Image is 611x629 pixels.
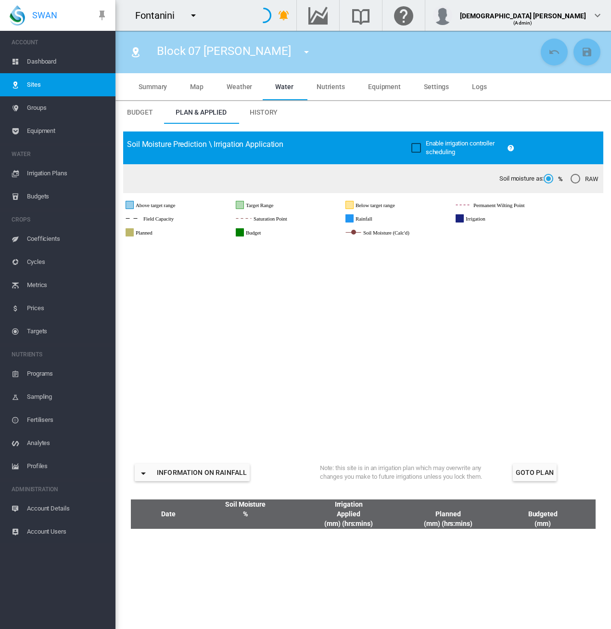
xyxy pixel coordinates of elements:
[297,42,316,62] button: icon-menu-down
[426,140,495,156] span: Enable irrigation controller scheduling
[127,108,153,116] span: Budget
[184,6,203,25] button: icon-menu-down
[131,499,198,529] th: Date
[236,228,291,237] g: Budget
[190,83,204,91] span: Map
[27,432,108,455] span: Analytes
[198,499,292,529] th: Soil Moisture %
[456,201,563,210] g: Permanent Wilting Point
[27,73,108,96] span: Sites
[27,50,108,73] span: Dashboard
[127,140,283,149] span: Soil Moisture Prediction \ Irrigation Application
[126,42,145,62] button: Click to go to list of Sites
[368,83,401,91] span: Equipment
[541,39,568,66] button: Cancel Changes
[346,228,446,237] g: Soil Moisture (Calc'd)
[346,214,401,223] g: Rainfall
[157,44,291,58] span: Block 07 [PERSON_NAME]
[293,499,405,529] th: Irrigation Applied (mm) (hrs:mins)
[126,214,206,223] g: Field Capacity
[27,455,108,478] span: Profiles
[135,9,183,22] div: Fontanini
[188,10,199,21] md-icon: icon-menu-down
[27,520,108,543] span: Account Users
[548,46,560,58] md-icon: icon-undo
[12,35,108,50] span: ACCOUNT
[27,185,108,208] span: Budgets
[424,83,449,91] span: Settings
[32,9,57,21] span: SWAN
[27,119,108,143] span: Equipment
[349,10,372,21] md-icon: Search the knowledge base
[405,500,500,528] div: Planned (mm) (hrs:mins)
[12,347,108,362] span: NUTRIENTS
[306,10,330,21] md-icon: Go to the Data Hub
[27,162,108,185] span: Irrigation Plans
[250,108,278,116] span: History
[27,297,108,320] span: Prices
[27,362,108,385] span: Programs
[96,10,108,21] md-icon: icon-pin
[27,320,108,343] span: Targets
[592,10,603,21] md-icon: icon-chevron-down
[27,96,108,119] span: Groups
[27,385,108,408] span: Sampling
[275,83,293,91] span: Water
[10,5,25,26] img: SWAN-Landscape-Logo-Colour-drop.png
[126,228,183,237] g: Planned
[317,83,345,91] span: Nutrients
[236,214,322,223] g: Saturation Point
[411,139,504,157] md-checkbox: Enable irrigation controller scheduling
[573,39,600,66] button: Save Changes
[499,174,544,183] span: Soil moisture as:
[544,174,563,183] md-radio-button: %
[346,201,432,210] g: Below target range
[126,201,213,210] g: Above target range
[513,464,557,481] button: Goto Plan
[274,6,293,25] button: icon-bell-ring
[571,174,598,183] md-radio-button: RAW
[130,46,141,58] md-icon: icon-map-marker-radius
[227,83,252,91] span: Weather
[301,46,312,58] md-icon: icon-menu-down
[460,7,586,17] div: [DEMOGRAPHIC_DATA] [PERSON_NAME]
[472,83,487,91] span: Logs
[456,214,517,223] g: Irrigation
[176,108,227,116] span: Plan & Applied
[138,468,149,479] md-icon: icon-menu-down
[278,10,290,21] md-icon: icon-bell-ring
[236,201,307,210] g: Target Range
[27,250,108,274] span: Cycles
[513,20,532,26] span: (Admin)
[12,212,108,227] span: CROPS
[27,274,108,297] span: Metrics
[433,6,452,25] img: profile.jpg
[12,482,108,497] span: ADMINISTRATION
[392,10,415,21] md-icon: Click here for help
[27,408,108,432] span: Fertilisers
[135,464,250,481] button: icon-menu-downInformation on Rainfall
[501,499,596,529] th: Budgeted (mm)
[320,464,501,481] div: Note: this site is in an irrigation plan which may overwrite any changes you make to future irrig...
[139,83,167,91] span: Summary
[12,146,108,162] span: WATER
[27,227,108,250] span: Coefficients
[581,46,593,58] md-icon: icon-content-save
[27,497,108,520] span: Account Details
